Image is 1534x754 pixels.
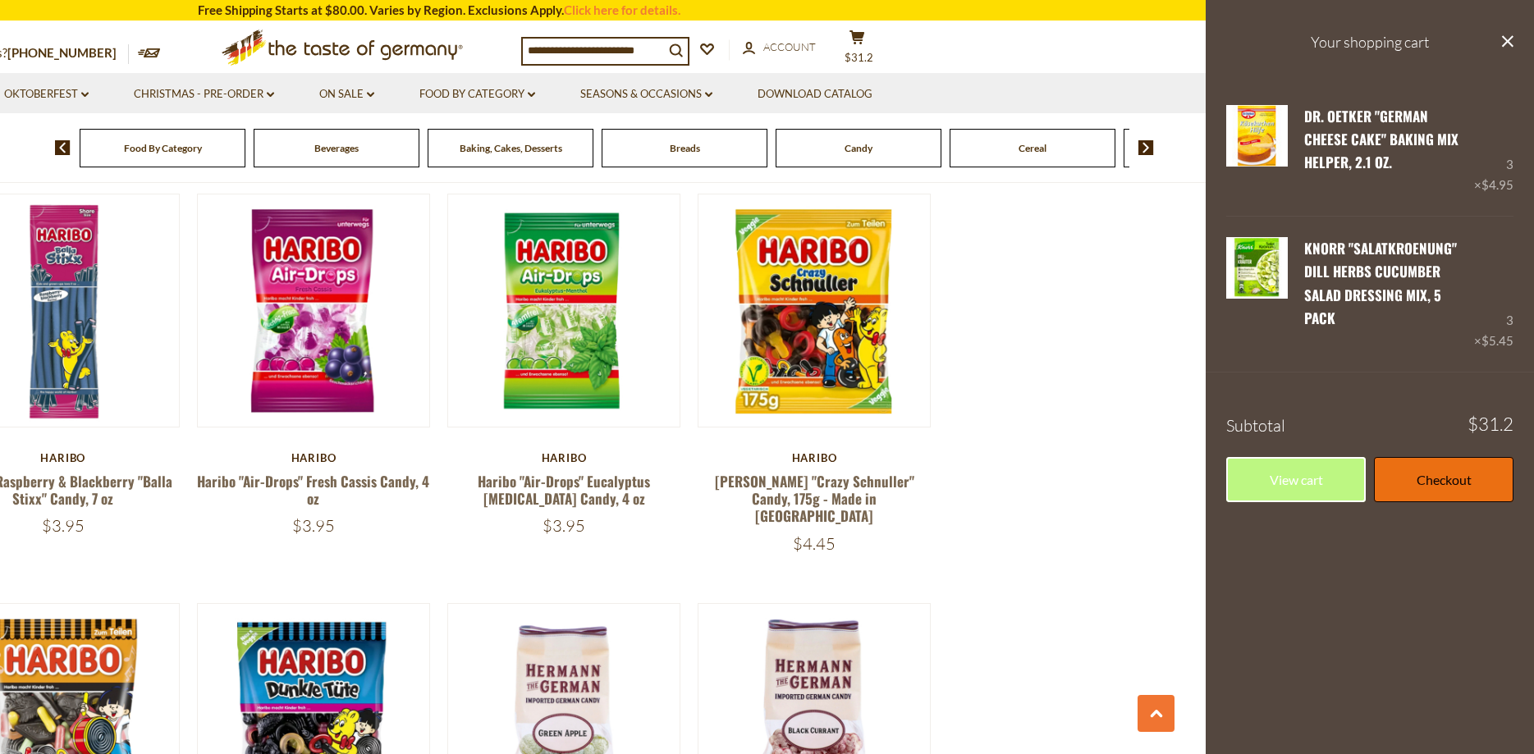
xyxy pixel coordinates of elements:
a: Checkout [1374,457,1513,502]
a: Seasons & Occasions [580,85,712,103]
a: Dr. Oetker "German Cheese Cake" Baking Mix Helper, 2.1 oz. [1226,105,1288,196]
span: Account [763,40,816,53]
a: Breads [670,142,700,154]
a: Click here for details. [564,2,680,17]
button: $31.2 [833,30,882,71]
a: Oktoberfest [4,85,89,103]
span: Subtotal [1226,415,1285,436]
a: [PHONE_NUMBER] [7,45,117,60]
img: Dr. Oetker "German Cheese Cake" Baking Mix Helper, 2.1 oz. [1226,105,1288,167]
a: Food By Category [124,142,202,154]
a: Download Catalog [758,85,872,103]
a: Candy [845,142,872,154]
a: Beverages [314,142,359,154]
a: Cereal [1019,142,1046,154]
a: Haribo "Air-Drops" Fresh Cassis Candy, 4 oz [197,471,429,509]
img: Haribo "Air-Drops" Fresh Cassis Candy, 4 oz [198,194,430,427]
div: Haribo [698,451,932,464]
a: Account [743,39,816,57]
a: Knorr "Salatkroenung" Dill Herbs Cucumber Salad Dressing Mix, 5 pack [1304,238,1457,328]
a: Christmas - PRE-ORDER [134,85,274,103]
span: $3.95 [543,515,585,536]
img: next arrow [1138,140,1154,155]
img: previous arrow [55,140,71,155]
img: Haribo "Crazy Schnuller" Candy, 175g - Made in Germany [698,194,931,427]
div: 3 × [1474,237,1513,351]
img: Haribo "Air-Drops" Eucalyptus Menthol Candy, 4 oz [448,194,680,427]
div: 3 × [1474,105,1513,196]
a: Knorr "Salatkroenung" Dill Herbs Cucumber Salad Dressing Mix, 5 pack [1226,237,1288,351]
span: $5.45 [1481,333,1513,348]
a: On Sale [319,85,374,103]
a: Baking, Cakes, Desserts [460,142,562,154]
a: Dr. Oetker "German Cheese Cake" Baking Mix Helper, 2.1 oz. [1304,106,1458,173]
span: $31.2 [845,51,873,64]
span: $4.45 [793,533,836,554]
span: $4.95 [1481,177,1513,192]
a: Haribo "Air-Drops" Eucalyptus [MEDICAL_DATA] Candy, 4 oz [478,471,650,509]
div: Haribo [197,451,431,464]
span: $31.2 [1468,415,1513,433]
a: [PERSON_NAME] "Crazy Schnuller" Candy, 175g - Made in [GEOGRAPHIC_DATA] [715,471,914,527]
div: Haribo [447,451,681,464]
a: View cart [1226,457,1366,502]
span: $3.95 [292,515,335,536]
img: Knorr "Salatkroenung" Dill Herbs Cucumber Salad Dressing Mix, 5 pack [1226,237,1288,299]
span: $3.95 [42,515,85,536]
a: Food By Category [419,85,535,103]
